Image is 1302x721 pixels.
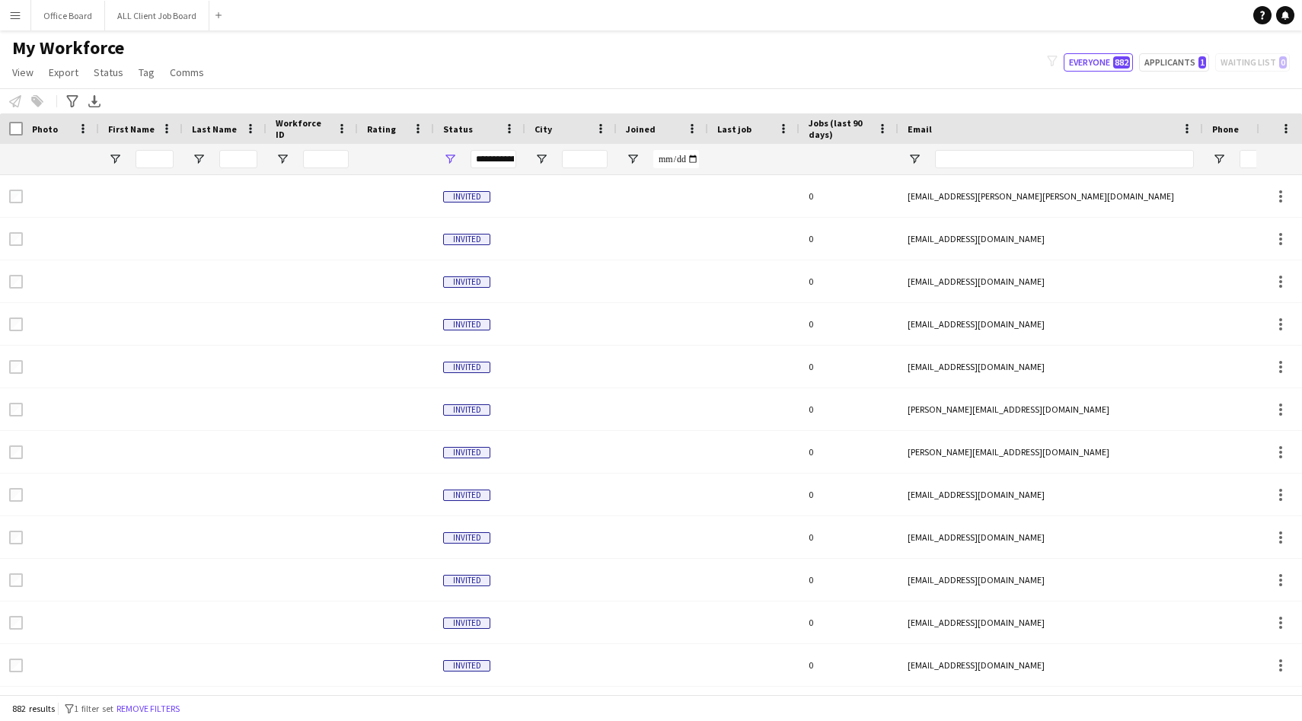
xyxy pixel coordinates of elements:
[443,447,490,458] span: Invited
[799,516,898,558] div: 0
[12,37,124,59] span: My Workforce
[132,62,161,82] a: Tag
[63,92,81,110] app-action-btn: Advanced filters
[9,531,23,544] input: Row Selection is disabled for this row (unchecked)
[653,150,699,168] input: Joined Filter Input
[88,62,129,82] a: Status
[443,660,490,672] span: Invited
[1212,152,1226,166] button: Open Filter Menu
[443,404,490,416] span: Invited
[799,559,898,601] div: 0
[136,150,174,168] input: First Name Filter Input
[85,92,104,110] app-action-btn: Export XLSX
[9,445,23,459] input: Row Selection is disabled for this row (unchecked)
[799,346,898,388] div: 0
[9,360,23,374] input: Row Selection is disabled for this row (unchecked)
[799,474,898,515] div: 0
[219,150,257,168] input: Last Name Filter Input
[9,190,23,203] input: Row Selection is disabled for this row (unchecked)
[443,234,490,245] span: Invited
[1212,123,1239,135] span: Phone
[108,152,122,166] button: Open Filter Menu
[898,303,1203,345] div: [EMAIL_ADDRESS][DOMAIN_NAME]
[192,123,237,135] span: Last Name
[12,65,34,79] span: View
[535,152,548,166] button: Open Filter Menu
[164,62,210,82] a: Comms
[443,617,490,629] span: Invited
[108,123,155,135] span: First Name
[1113,56,1130,69] span: 882
[908,123,932,135] span: Email
[443,152,457,166] button: Open Filter Menu
[908,152,921,166] button: Open Filter Menu
[9,317,23,331] input: Row Selection is disabled for this row (unchecked)
[9,232,23,246] input: Row Selection is disabled for this row (unchecked)
[443,123,473,135] span: Status
[1064,53,1133,72] button: Everyone882
[799,303,898,345] div: 0
[898,260,1203,302] div: [EMAIL_ADDRESS][DOMAIN_NAME]
[562,150,608,168] input: City Filter Input
[799,218,898,260] div: 0
[717,123,752,135] span: Last job
[94,65,123,79] span: Status
[443,532,490,544] span: Invited
[192,152,206,166] button: Open Filter Menu
[535,123,552,135] span: City
[898,516,1203,558] div: [EMAIL_ADDRESS][DOMAIN_NAME]
[898,218,1203,260] div: [EMAIL_ADDRESS][DOMAIN_NAME]
[31,1,105,30] button: Office Board
[43,62,85,82] a: Export
[898,431,1203,473] div: [PERSON_NAME][EMAIL_ADDRESS][DOMAIN_NAME]
[9,616,23,630] input: Row Selection is disabled for this row (unchecked)
[443,319,490,330] span: Invited
[799,388,898,430] div: 0
[443,362,490,373] span: Invited
[443,191,490,203] span: Invited
[443,276,490,288] span: Invited
[898,644,1203,686] div: [EMAIL_ADDRESS][DOMAIN_NAME]
[898,474,1203,515] div: [EMAIL_ADDRESS][DOMAIN_NAME]
[935,150,1194,168] input: Email Filter Input
[809,117,871,140] span: Jobs (last 90 days)
[303,150,349,168] input: Workforce ID Filter Input
[105,1,209,30] button: ALL Client Job Board
[799,601,898,643] div: 0
[9,403,23,416] input: Row Selection is disabled for this row (unchecked)
[799,260,898,302] div: 0
[113,700,183,717] button: Remove filters
[1198,56,1206,69] span: 1
[898,601,1203,643] div: [EMAIL_ADDRESS][DOMAIN_NAME]
[898,175,1203,217] div: [EMAIL_ADDRESS][PERSON_NAME][PERSON_NAME][DOMAIN_NAME]
[74,703,113,714] span: 1 filter set
[898,559,1203,601] div: [EMAIL_ADDRESS][DOMAIN_NAME]
[898,346,1203,388] div: [EMAIL_ADDRESS][DOMAIN_NAME]
[170,65,204,79] span: Comms
[898,388,1203,430] div: [PERSON_NAME][EMAIL_ADDRESS][DOMAIN_NAME]
[276,117,330,140] span: Workforce ID
[9,275,23,289] input: Row Selection is disabled for this row (unchecked)
[626,123,656,135] span: Joined
[49,65,78,79] span: Export
[799,644,898,686] div: 0
[799,431,898,473] div: 0
[6,62,40,82] a: View
[367,123,396,135] span: Rating
[799,175,898,217] div: 0
[9,573,23,587] input: Row Selection is disabled for this row (unchecked)
[139,65,155,79] span: Tag
[9,488,23,502] input: Row Selection is disabled for this row (unchecked)
[1139,53,1209,72] button: Applicants1
[276,152,289,166] button: Open Filter Menu
[32,123,58,135] span: Photo
[443,490,490,501] span: Invited
[9,659,23,672] input: Row Selection is disabled for this row (unchecked)
[626,152,640,166] button: Open Filter Menu
[443,575,490,586] span: Invited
